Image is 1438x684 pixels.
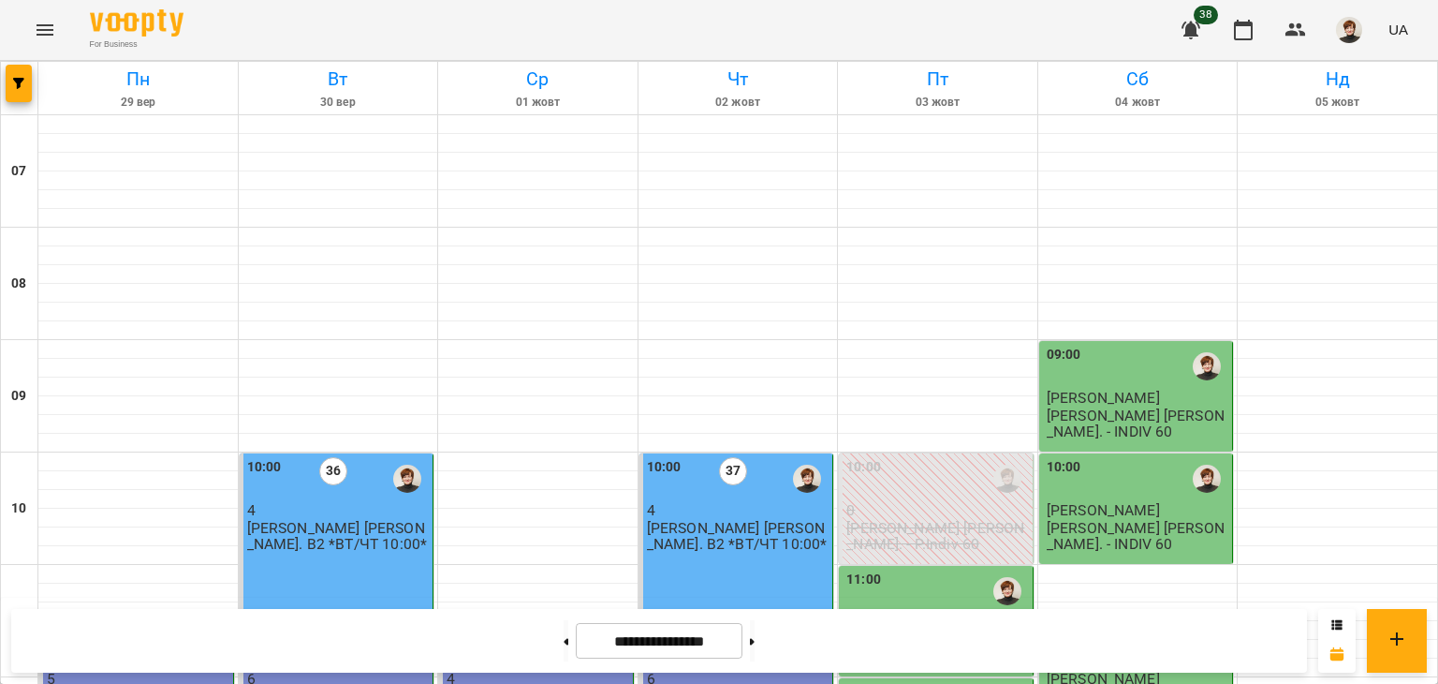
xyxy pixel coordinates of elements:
p: [PERSON_NAME] [PERSON_NAME]. - INDIV 60 [1047,408,1229,440]
span: For Business [90,38,183,51]
h6: 08 [11,274,26,294]
h6: 29 вер [41,94,235,112]
h6: 07 [11,161,26,182]
img: Кухно Ірина [393,465,421,493]
img: Кухно Ірина [993,465,1021,493]
label: 37 [719,457,747,485]
label: 36 [319,457,347,485]
img: 630b37527edfe3e1374affafc9221cc6.jpg [1336,17,1362,43]
label: 11:00 [846,570,881,590]
h6: 04 жовт [1041,94,1235,112]
h6: 30 вер [242,94,435,112]
button: Menu [22,7,67,52]
label: 10:00 [247,457,282,478]
h6: 02 жовт [641,94,835,112]
img: Кухно Ірина [1193,465,1221,493]
p: [PERSON_NAME] [PERSON_NAME]. - INDIV 60 [1047,520,1229,553]
p: 4 [247,502,430,518]
label: 09:00 [1047,345,1081,365]
h6: 10 [11,498,26,519]
h6: Вт [242,65,435,94]
h6: Пн [41,65,235,94]
label: 10:00 [846,457,881,478]
span: UA [1388,20,1408,39]
img: Кухно Ірина [793,465,821,493]
p: [PERSON_NAME] [PERSON_NAME]. В2 *ВТ/ЧТ 10:00* [247,520,430,553]
p: [PERSON_NAME] [PERSON_NAME]. - P.Indiv 60 [846,520,1029,553]
h6: 01 жовт [441,94,635,112]
img: Кухно Ірина [993,577,1021,605]
span: 38 [1194,6,1218,24]
p: [PERSON_NAME] [PERSON_NAME]. В2 *ВТ/ЧТ 10:00* [647,520,829,553]
h6: Нд [1240,65,1434,94]
h6: Чт [641,65,835,94]
span: [PERSON_NAME] [1047,501,1160,519]
h6: Пт [841,65,1034,94]
label: 10:00 [1047,457,1081,478]
p: 4 [647,502,829,518]
h6: 09 [11,386,26,407]
p: 0 [846,502,1029,518]
span: [PERSON_NAME] [1047,389,1160,407]
label: 10:00 [647,457,682,478]
h6: Ср [441,65,635,94]
button: UA [1381,12,1416,47]
h6: 03 жовт [841,94,1034,112]
h6: Сб [1041,65,1235,94]
img: Voopty Logo [90,9,183,37]
h6: 05 жовт [1240,94,1434,112]
img: Кухно Ірина [1193,352,1221,380]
